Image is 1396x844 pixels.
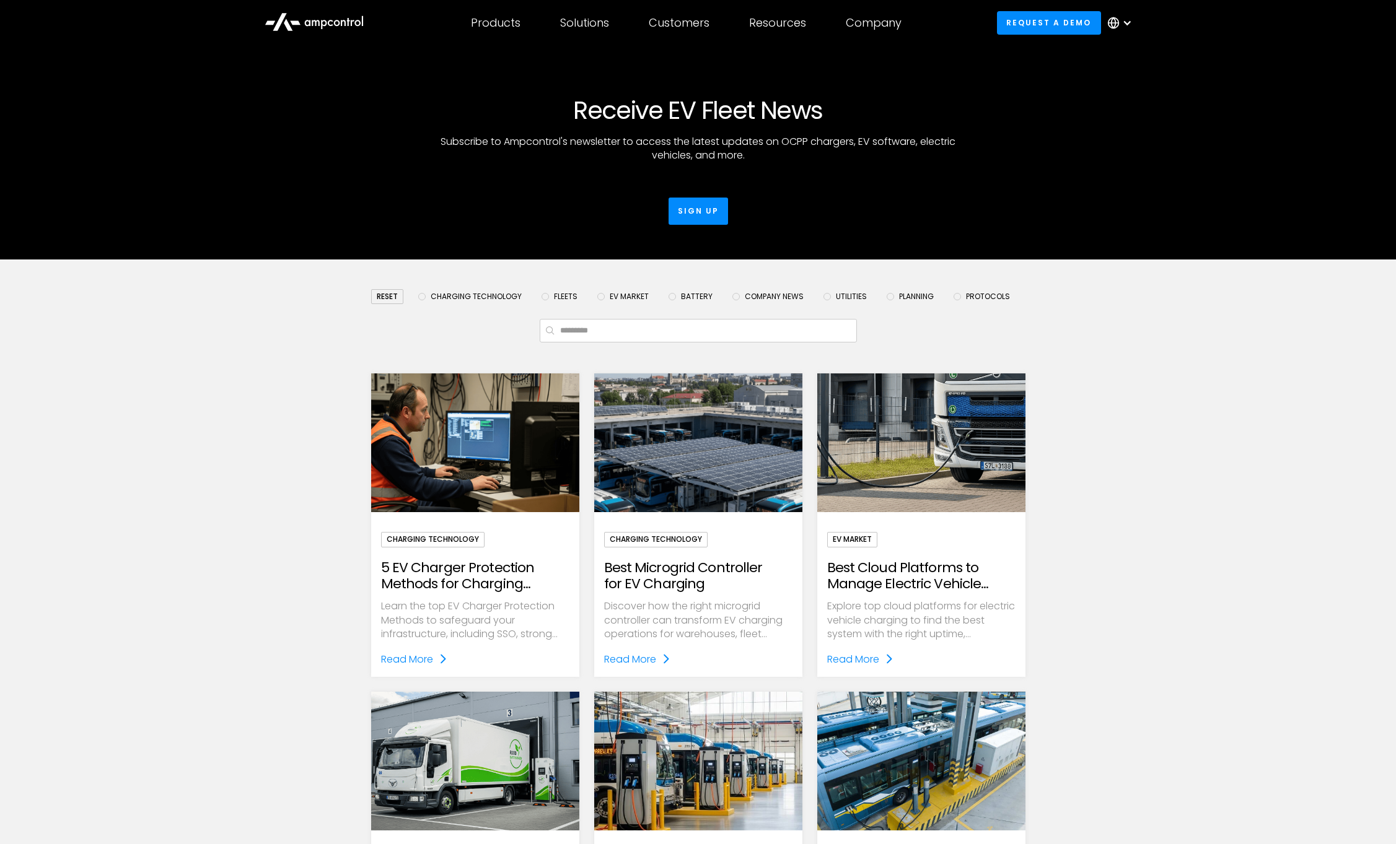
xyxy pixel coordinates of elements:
div: Products [471,16,520,30]
div: Solutions [560,16,609,30]
div: Resources [749,16,806,30]
div: EV Market [827,532,877,547]
div: Charging Technology [604,532,708,547]
h2: Best Microgrid Controller for EV Charging [604,560,792,593]
span: Utilities [836,292,867,302]
h2: 5 EV Charger Protection Methods for Charging Infrastructure [381,560,569,593]
a: Read More [604,651,671,668]
a: Read More [381,651,448,668]
span: Fleets [554,292,577,302]
div: Read More [604,651,656,668]
span: Charging Technology [431,292,522,302]
span: EV Market [610,292,649,302]
span: Planning [899,292,934,302]
a: Request a demo [997,11,1101,34]
p: Explore top cloud platforms for electric vehicle charging to find the best system with the right ... [827,599,1016,641]
h2: Best Cloud Platforms to Manage Electric Vehicle Charging [827,560,1016,593]
p: Subscribe to Ampcontrol's newsletter to access the latest updates on OCPP chargers, EV software, ... [426,135,971,163]
div: Customers [649,16,709,30]
a: Sign up [669,198,728,225]
div: reset [371,289,403,304]
div: Read More [827,651,879,668]
p: Discover how the right microgrid controller can transform EV charging operations for warehouses, ... [604,599,792,641]
span: Company News [745,292,804,302]
div: Read More [381,651,433,668]
div: Charging Technology [381,532,485,547]
span: Battery [681,292,713,302]
div: Company [846,16,902,30]
span: Protocols [966,292,1010,302]
h1: Receive EV Fleet News [480,95,916,125]
p: Learn the top EV Charger Protection Methods to safeguard your infrastructure, including SSO, stro... [381,599,569,641]
a: Read More [827,651,894,668]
